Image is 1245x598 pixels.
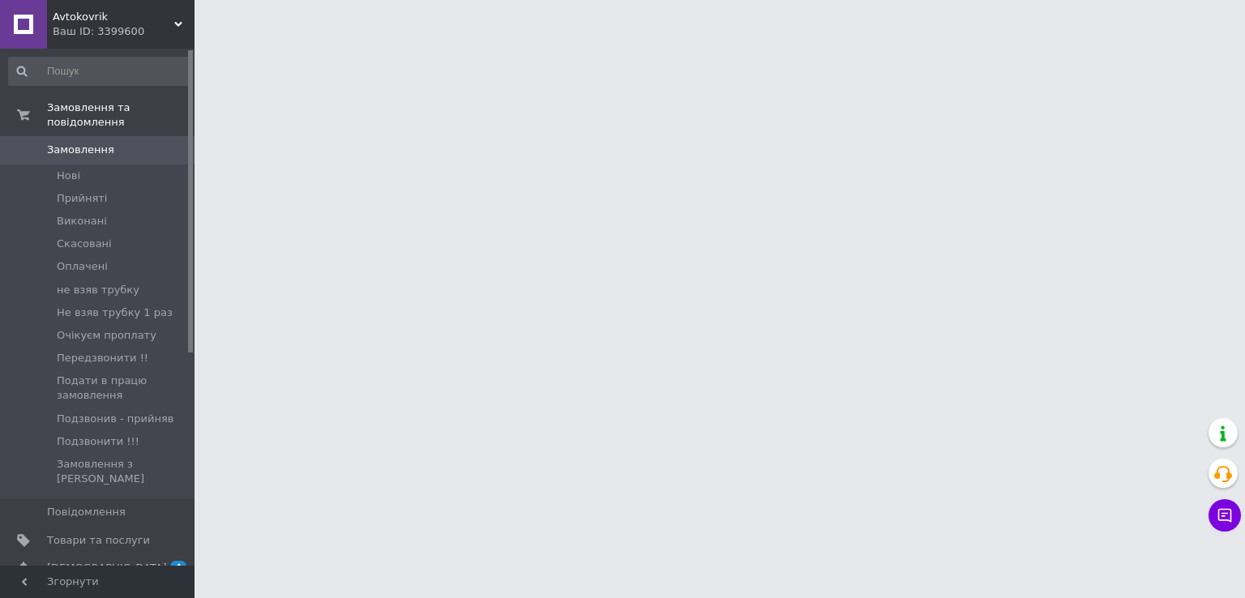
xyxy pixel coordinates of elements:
[57,237,112,251] span: Скасовані
[47,143,114,157] span: Замовлення
[47,100,195,130] span: Замовлення та повідомлення
[170,561,186,575] span: 4
[47,561,167,575] span: [DEMOGRAPHIC_DATA]
[47,533,150,548] span: Товари та послуги
[57,434,139,449] span: Подзвонити !!!
[57,351,148,365] span: Передзвонити !!
[57,457,190,486] span: Замовлення з [PERSON_NAME]
[57,214,107,229] span: Виконані
[57,305,173,320] span: Не взяв трубку 1 раз
[47,505,126,519] span: Повідомлення
[8,57,191,86] input: Пошук
[1209,499,1241,532] button: Чат з покупцем
[53,10,174,24] span: Avtokovrik
[53,24,195,39] div: Ваш ID: 3399600
[57,259,108,274] span: Оплачені
[57,328,156,343] span: Очікуєм проплату
[57,283,139,297] span: не взяв трубку
[57,412,173,426] span: Подзвонив - прийняв
[57,374,190,403] span: Подати в працю замовлення
[57,191,107,206] span: Прийняті
[57,169,80,183] span: Нові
